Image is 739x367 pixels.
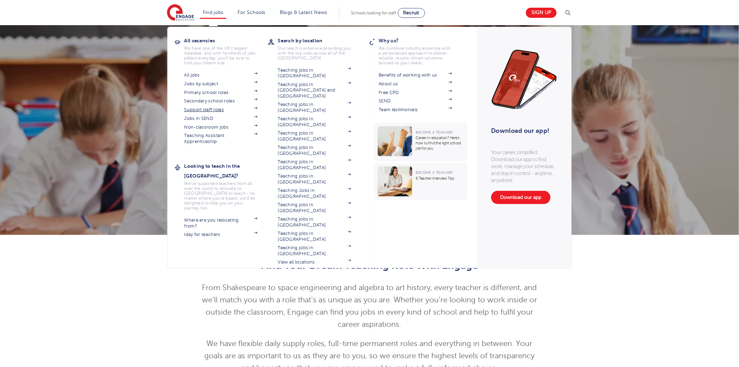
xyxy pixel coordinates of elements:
a: Teaching jobs in [GEOGRAPHIC_DATA] [278,202,351,214]
a: Blogs & Latest News [280,10,327,15]
a: Recruit [398,8,425,18]
a: iday for teachers [184,232,258,237]
a: Teaching Assistant Apprenticeship [184,133,258,144]
a: SEND [379,98,452,104]
a: About us [379,81,452,87]
a: View all locations [278,259,351,265]
a: For Schools [238,10,265,15]
a: Sign up [526,8,557,18]
a: Teaching jobs in [GEOGRAPHIC_DATA] [278,245,351,257]
a: Teaching jobs in [GEOGRAPHIC_DATA] [278,130,351,142]
a: Teaching jobs in [GEOGRAPHIC_DATA] [278,67,351,79]
a: All jobs [184,72,258,78]
a: Teaching jobs in [GEOGRAPHIC_DATA] [278,145,351,156]
a: Non-classroom jobs [184,124,258,130]
p: We've supported teachers from all over the world to relocate to [GEOGRAPHIC_DATA] to teach - no m... [184,181,258,210]
a: Become a Teacher6 Teacher Interview Tips [374,163,470,200]
a: Teaching jobs in [GEOGRAPHIC_DATA] [278,216,351,228]
span: Become a Teacher [416,171,453,174]
a: Secondary school roles [184,98,258,104]
a: Team testimonials [379,107,452,113]
h3: All vacancies [184,36,268,45]
a: Where are you relocating from? [184,217,258,229]
a: Download our app [491,191,551,204]
a: Support staff roles [184,107,258,113]
a: Teaching jobs in [GEOGRAPHIC_DATA] [278,173,351,185]
a: Benefits of working with us [379,72,452,78]
a: Looking to teach in the [GEOGRAPHIC_DATA]?We've supported teachers from all over the world to rel... [184,161,268,210]
h3: Search by location [278,36,362,45]
h3: Download our app! [491,123,555,138]
p: We have one of the UK's largest database. and with hundreds of jobs added everyday. you'll be sur... [184,46,258,65]
a: Why us?We combine industry expertise with a personalised approach to deliver reliable, results-dr... [379,36,463,65]
a: Search by locationOur reach is extensive providing you with the top roles across all of the [GEOG... [278,36,362,60]
a: All vacanciesWe have one of the UK's largest database. and with hundreds of jobs added everyday. ... [184,36,268,65]
span: Recruit [403,10,419,15]
a: Free CPD [379,90,452,95]
a: Jobs by subject [184,81,258,87]
a: Teaching jobs in [GEOGRAPHIC_DATA] [278,231,351,242]
a: Find jobs [203,10,224,15]
a: Teaching jobs in [GEOGRAPHIC_DATA] [278,116,351,128]
p: Your career, simplified. Download our app to find work, manage your schedule, and stay in control... [491,149,558,184]
img: Engage Education [167,4,194,22]
h3: Why us? [379,36,463,45]
h3: Looking to teach in the [GEOGRAPHIC_DATA]? [184,161,268,181]
a: Become a TeacherCareer in education? Here’s how to find the right school job for you [374,123,470,161]
a: Teaching Jobs in [GEOGRAPHIC_DATA] [278,188,351,199]
p: Career in education? Here’s how to find the right school job for you [416,135,464,151]
p: 6 Teacher Interview Tips [416,176,464,181]
p: Our reach is extensive providing you with the top roles across all of the [GEOGRAPHIC_DATA] [278,46,351,60]
span: Schools looking for staff [351,10,396,15]
h1: Teaching Jobs by School Subject [163,108,576,125]
span: From Shakespeare to space engineering and algebra to art history, every teacher is different, and... [202,283,537,329]
a: Teaching jobs in [GEOGRAPHIC_DATA] [278,159,351,171]
a: Jobs in SEND [184,116,258,121]
p: We combine industry expertise with a personalised approach to deliver reliable, results-driven so... [379,46,452,65]
a: Primary school roles [184,90,258,95]
a: Teaching jobs in [GEOGRAPHIC_DATA] and [GEOGRAPHIC_DATA] [278,82,351,99]
span: Become a Teacher [416,130,453,134]
a: Teaching jobs in [GEOGRAPHIC_DATA] [278,102,351,113]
